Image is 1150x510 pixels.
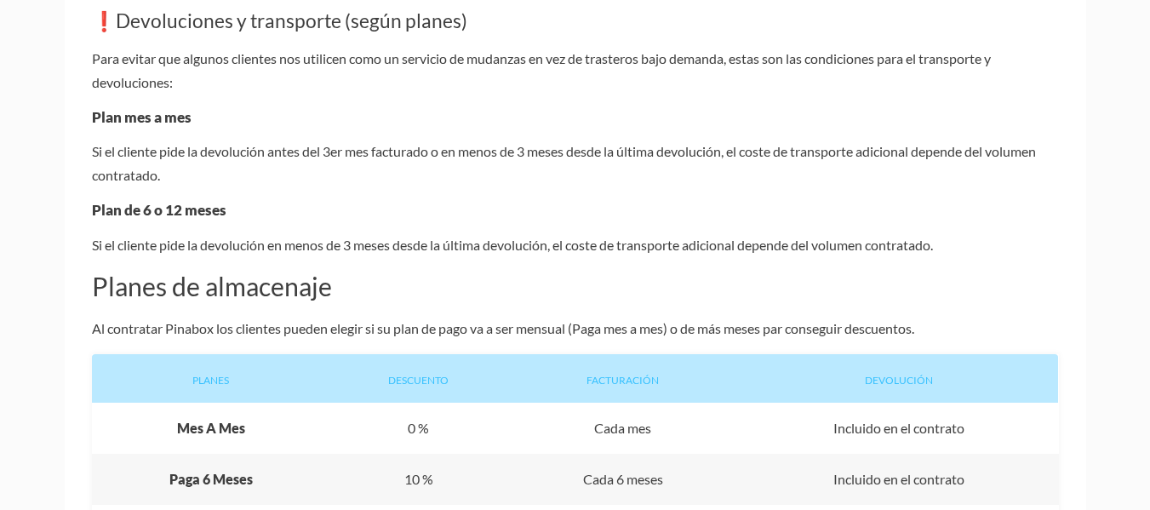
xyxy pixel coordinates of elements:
div: Facturación [507,354,739,403]
div: 0 % [330,403,507,454]
div: Cada 6 meses [507,454,739,505]
div: Planes [92,354,330,403]
div: Incluido en el contrato [739,454,1058,505]
h4: Plan mes a mes [92,108,1059,126]
p: Para evitar que algunos clientes nos utilicen como un servicio de mudanzas en vez de trasteros ba... [92,47,1059,95]
div: Incluido en el contrato [739,403,1058,454]
h4: Plan de 6 o 12 meses [92,201,1059,219]
div: Devolución [739,354,1058,403]
p: Si el cliente pide la devolución en menos de 3 meses desde la última devolución, el coste de tran... [92,233,1059,257]
h2: Planes de almacenaje [92,271,1059,303]
b: Mes A Mes [177,420,245,436]
div: Widget de chat [1065,428,1150,510]
p: Si el cliente pide la devolución antes del 3er mes facturado o en menos de 3 meses desde la últim... [92,140,1059,187]
div: 10 % [330,454,507,505]
h3: ❗️Devoluciones y transporte (según planes) [92,9,1059,33]
iframe: Chat Widget [1065,428,1150,510]
p: Al contratar Pinabox los clientes pueden elegir si su plan de pago va a ser mensual (Paga mes a m... [92,317,1059,341]
div: Cada mes [507,403,739,454]
b: Paga 6 Meses [169,471,253,487]
div: Descuento [330,354,507,403]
